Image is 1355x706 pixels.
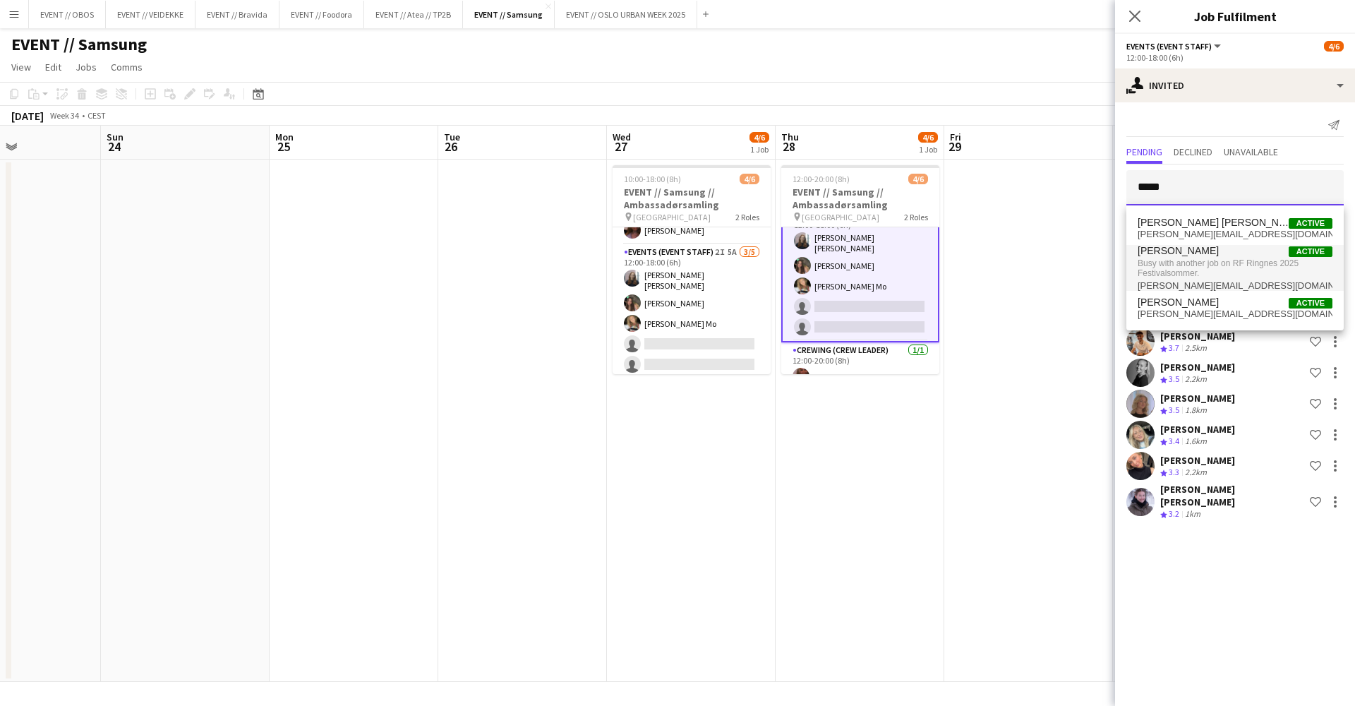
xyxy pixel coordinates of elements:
div: 1km [1182,508,1203,520]
div: 12:00-18:00 (6h) [1126,52,1344,63]
div: [PERSON_NAME] [1160,423,1235,436]
span: Events (Event Staff) [1126,41,1212,52]
div: 1 Job [750,144,769,155]
a: Comms [105,58,148,76]
span: Jobs [76,61,97,73]
span: 28 [779,138,799,155]
button: EVENT // Bravida [195,1,279,28]
h3: Job Fulfilment [1115,7,1355,25]
app-card-role: Events (Event Staff)9I4A3/512:00-18:00 (6h)[PERSON_NAME] [PERSON_NAME][PERSON_NAME][PERSON_NAME] Mo [781,205,939,342]
h3: EVENT // Samsung // Ambassadørsamling [781,186,939,211]
span: Active [1289,298,1332,309]
h1: EVENT // Samsung [11,34,147,55]
div: 1.8km [1182,405,1210,417]
span: 24 [104,138,124,155]
a: Edit [40,58,67,76]
span: 4/6 [749,132,769,143]
div: [PERSON_NAME] [1160,330,1235,342]
span: 12:00-20:00 (8h) [793,174,850,184]
button: EVENT // VEIDEKKE [106,1,195,28]
div: [DATE] [11,109,44,123]
span: 3.3 [1169,467,1179,477]
div: 1 Job [919,144,937,155]
span: Tue [444,131,460,143]
span: Comms [111,61,143,73]
div: [PERSON_NAME] [PERSON_NAME] [1160,483,1304,508]
button: EVENT // OBOS [29,1,106,28]
span: 29 [948,138,961,155]
span: 3.4 [1169,436,1179,446]
span: Mon [275,131,294,143]
button: EVENT // Atea // TP2B [364,1,463,28]
span: [GEOGRAPHIC_DATA] [633,212,711,222]
button: EVENT // Samsung [463,1,555,28]
span: 4/6 [740,174,759,184]
div: [PERSON_NAME] [1160,454,1235,467]
button: EVENT // OSLO URBAN WEEK 2025 [555,1,697,28]
span: Declined [1174,147,1212,157]
span: 27 [610,138,631,155]
span: 3.5 [1169,405,1179,415]
span: Fri [950,131,961,143]
span: 2 Roles [904,212,928,222]
span: Week 34 [47,110,82,121]
span: Edit [45,61,61,73]
div: 2.5km [1182,342,1210,354]
span: jennymrandersen@gmail.com [1138,229,1332,240]
span: View [11,61,31,73]
span: Jenny Marie Ragnhild Andersen [1138,217,1289,229]
div: CEST [88,110,106,121]
span: 25 [273,138,294,155]
span: jenny.immerstein@gmail.com [1138,309,1332,320]
span: Active [1289,246,1332,257]
h3: EVENT // Samsung // Ambassadørsamling [613,186,771,211]
div: Invited [1115,68,1355,102]
a: Jobs [70,58,102,76]
span: Wed [613,131,631,143]
div: [PERSON_NAME] [1160,392,1235,405]
span: Unavailable [1224,147,1278,157]
span: [GEOGRAPHIC_DATA] [802,212,879,222]
div: 2.2km [1182,467,1210,479]
button: Events (Event Staff) [1126,41,1223,52]
div: 2.2km [1182,373,1210,385]
span: Thu [781,131,799,143]
span: 10:00-18:00 (8h) [624,174,681,184]
app-card-role: Crewing (Crew Leader)1/112:00-20:00 (8h)[PERSON_NAME] [781,342,939,390]
a: View [6,58,37,76]
span: Sun [107,131,124,143]
span: 4/6 [918,132,938,143]
span: 3.5 [1169,373,1179,384]
span: 26 [442,138,460,155]
span: 3.2 [1169,508,1179,519]
span: Jenny Immerstein [1138,297,1219,309]
span: 3.7 [1169,342,1179,353]
button: EVENT // Foodora [279,1,364,28]
span: Busy with another job on RF Ringnes 2025 Festivalsommer. [1138,257,1332,280]
span: 4/6 [1324,41,1344,52]
span: jenny.be04@hotmail.com [1138,280,1332,292]
div: [PERSON_NAME] [1160,361,1235,373]
span: Pending [1126,147,1162,157]
span: 2 Roles [735,212,759,222]
span: 4/6 [908,174,928,184]
app-card-role: Events (Event Staff)2I5A3/512:00-18:00 (6h)[PERSON_NAME] [PERSON_NAME][PERSON_NAME][PERSON_NAME] Mo [613,244,771,378]
div: 1.6km [1182,436,1210,448]
app-job-card: 12:00-20:00 (8h)4/6EVENT // Samsung // Ambassadørsamling [GEOGRAPHIC_DATA]2 RolesEvents (Event St... [781,165,939,374]
app-job-card: 10:00-18:00 (8h)4/6EVENT // Samsung // Ambassadørsamling [GEOGRAPHIC_DATA]2 RolesCrewing (Crew Le... [613,165,771,374]
span: Jenny Bjerkan Ellingstad [1138,245,1219,257]
span: Active [1289,218,1332,229]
